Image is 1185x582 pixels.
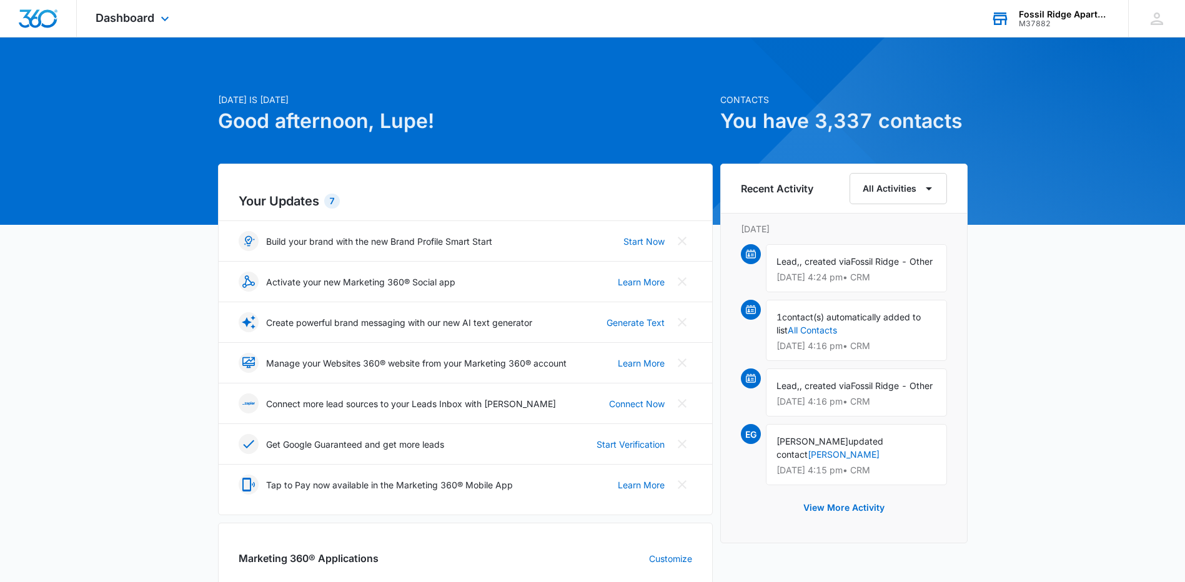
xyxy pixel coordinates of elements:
[324,194,340,209] div: 7
[672,434,692,454] button: Close
[623,235,665,248] a: Start Now
[851,256,933,267] span: Fossil Ridge - Other
[776,436,848,446] span: [PERSON_NAME]
[266,357,567,370] p: Manage your Websites 360® website from your Marketing 360® account
[672,272,692,292] button: Close
[672,393,692,413] button: Close
[266,478,513,491] p: Tap to Pay now available in the Marketing 360® Mobile App
[239,192,692,210] h2: Your Updates
[672,231,692,251] button: Close
[618,275,665,289] a: Learn More
[266,397,556,410] p: Connect more lead sources to your Leads Inbox with [PERSON_NAME]
[266,316,532,329] p: Create powerful brand messaging with our new AI text generator
[851,380,933,391] span: Fossil Ridge - Other
[776,380,800,391] span: Lead,
[741,424,761,444] span: EG
[672,353,692,373] button: Close
[776,312,782,322] span: 1
[850,173,947,204] button: All Activities
[741,181,813,196] h6: Recent Activity
[776,342,936,350] p: [DATE] 4:16 pm • CRM
[1019,19,1110,28] div: account id
[776,256,800,267] span: Lead,
[607,316,665,329] a: Generate Text
[741,222,947,235] p: [DATE]
[597,438,665,451] a: Start Verification
[218,106,713,136] h1: Good afternoon, Lupe!
[776,273,936,282] p: [DATE] 4:24 pm • CRM
[266,275,455,289] p: Activate your new Marketing 360® Social app
[800,380,851,391] span: , created via
[776,466,936,475] p: [DATE] 4:15 pm • CRM
[672,312,692,332] button: Close
[218,93,713,106] p: [DATE] is [DATE]
[720,106,968,136] h1: You have 3,337 contacts
[720,93,968,106] p: Contacts
[239,551,379,566] h2: Marketing 360® Applications
[672,475,692,495] button: Close
[618,478,665,491] a: Learn More
[96,11,154,24] span: Dashboard
[649,552,692,565] a: Customize
[808,449,880,460] a: [PERSON_NAME]
[266,235,492,248] p: Build your brand with the new Brand Profile Smart Start
[788,325,837,335] a: All Contacts
[776,312,921,335] span: contact(s) automatically added to list
[609,397,665,410] a: Connect Now
[776,397,936,406] p: [DATE] 4:16 pm • CRM
[800,256,851,267] span: , created via
[1019,9,1110,19] div: account name
[266,438,444,451] p: Get Google Guaranteed and get more leads
[791,493,897,523] button: View More Activity
[618,357,665,370] a: Learn More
